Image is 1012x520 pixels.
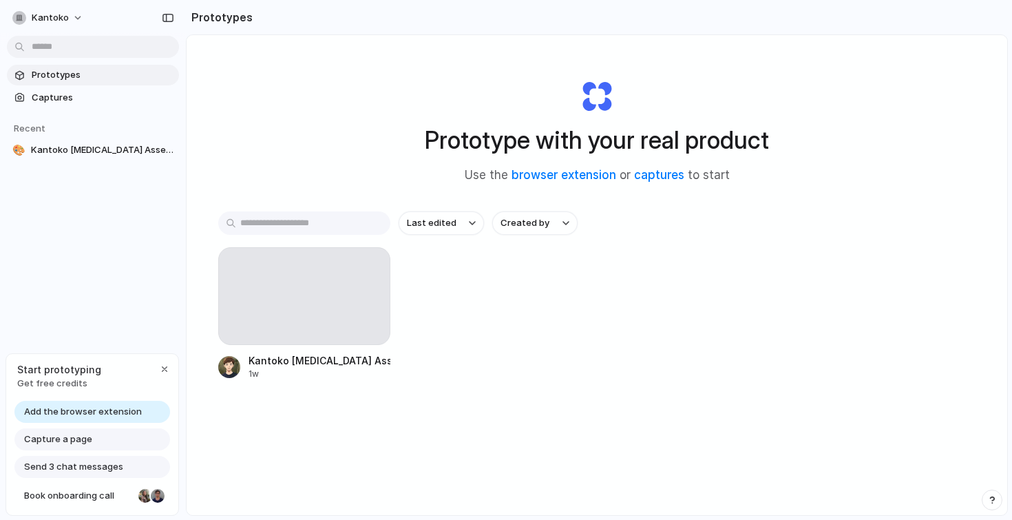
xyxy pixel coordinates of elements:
span: Start prototyping [17,362,101,377]
span: Recent [14,123,45,134]
div: 🎨 [12,143,25,157]
span: Created by [500,216,549,230]
h2: Prototypes [186,9,253,25]
button: Created by [492,211,578,235]
span: Send 3 chat messages [24,460,123,474]
div: Christian Iacullo [149,488,166,504]
span: Book onboarding call [24,489,133,503]
a: Kantoko [MEDICAL_DATA] Assessment: Process Overview1w [218,247,390,380]
span: Get free credits [17,377,101,391]
a: 🎨Kantoko [MEDICAL_DATA] Assessment: Process Overview [7,140,179,160]
a: Prototypes [7,65,179,85]
span: Kantoko [MEDICAL_DATA] Assessment: Process Overview [31,143,173,157]
a: Captures [7,87,179,108]
span: Capture a page [24,433,92,446]
div: 1w [249,368,390,380]
div: Kantoko [MEDICAL_DATA] Assessment: Process Overview [249,353,390,368]
a: captures [634,168,684,182]
button: Last edited [399,211,484,235]
span: Kantoko [32,11,69,25]
h1: Prototype with your real product [425,122,769,158]
span: Prototypes [32,68,173,82]
div: Nicole Kubica [137,488,154,504]
a: browser extension [512,168,616,182]
span: Use the or to start [465,167,730,185]
span: Last edited [407,216,456,230]
a: Book onboarding call [14,485,170,507]
span: Captures [32,91,173,105]
button: Kantoko [7,7,90,29]
span: Add the browser extension [24,405,142,419]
